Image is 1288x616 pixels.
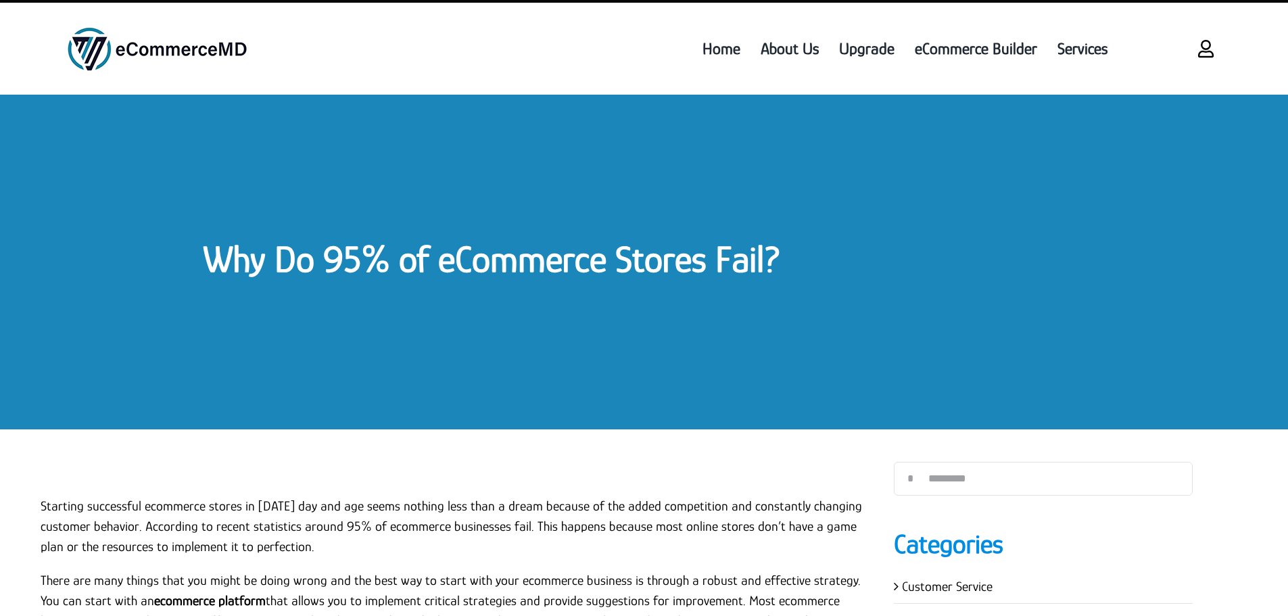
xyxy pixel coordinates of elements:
[64,26,250,72] img: ecommercemd logo
[915,37,1037,61] span: eCommerce Builder
[894,462,1193,496] input: Search...
[894,526,1193,563] h4: Categories
[41,496,874,556] p: Starting successful ecommerce stores in [DATE] day and age seems nothing less than a dream becaus...
[839,37,895,61] span: Upgrade
[902,579,993,594] a: Customer Service
[905,16,1047,81] a: eCommerce Builder
[894,462,928,496] input: Search
[829,16,905,81] a: Upgrade
[692,16,750,81] a: Home
[761,37,819,61] span: About Us
[154,593,266,608] a: ecommerce platform
[306,16,1118,81] nav: Menu
[702,37,740,61] span: Home
[1057,37,1107,61] span: Services
[203,238,781,280] a: Why Do 95% of eCommerce Stores Fail?
[64,26,250,41] a: ecommercemd logo
[750,16,829,81] a: About Us
[1188,31,1224,67] a: Link to https://www.ecommercemd.com/login
[1047,16,1118,81] a: Services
